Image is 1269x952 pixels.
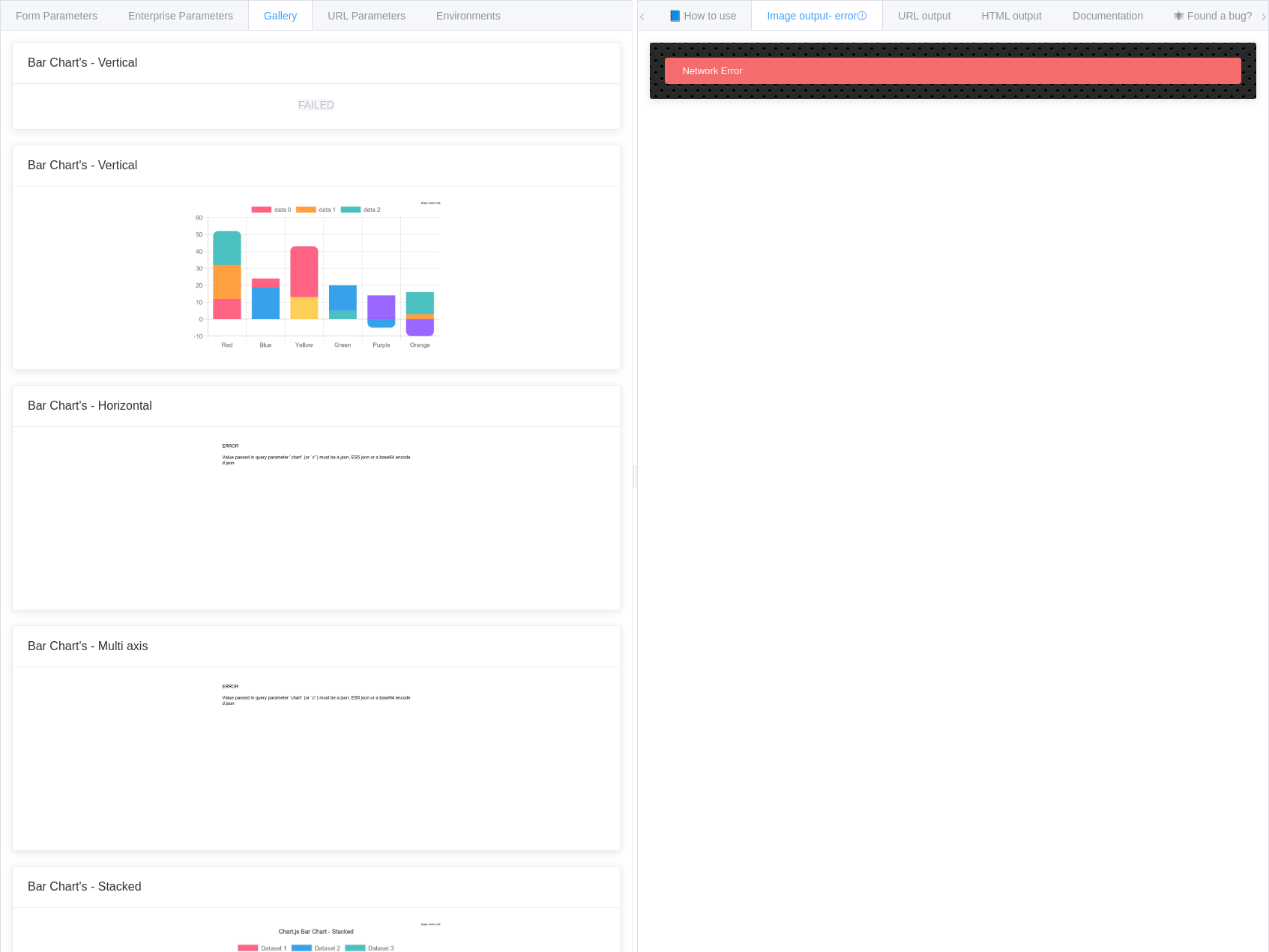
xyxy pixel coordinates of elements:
[828,10,867,22] span: - error
[669,10,737,22] span: 📘 How to use
[1073,10,1143,22] span: Documentation
[128,10,233,22] span: Enterprise Parameters
[264,10,297,22] span: Gallery
[28,399,152,412] span: Bar Chart's - Horizontal
[28,880,142,893] span: Bar Chart's - Stacked
[191,201,441,351] img: Static chart exemple
[683,65,743,76] span: Network Error
[220,682,412,832] img: Static chart exemple
[898,10,950,22] span: URL output
[28,640,148,652] span: Bar Chart's - Multi axis
[220,442,412,592] img: Static chart exemple
[328,10,406,22] span: URL Parameters
[16,10,97,22] span: Form Parameters
[28,56,137,69] span: Bar Chart's - Vertical
[436,10,501,22] span: Environments
[982,10,1042,22] span: HTML output
[28,159,137,172] span: Bar Chart's - Vertical
[767,10,867,22] span: Image output
[298,99,334,111] div: FAILED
